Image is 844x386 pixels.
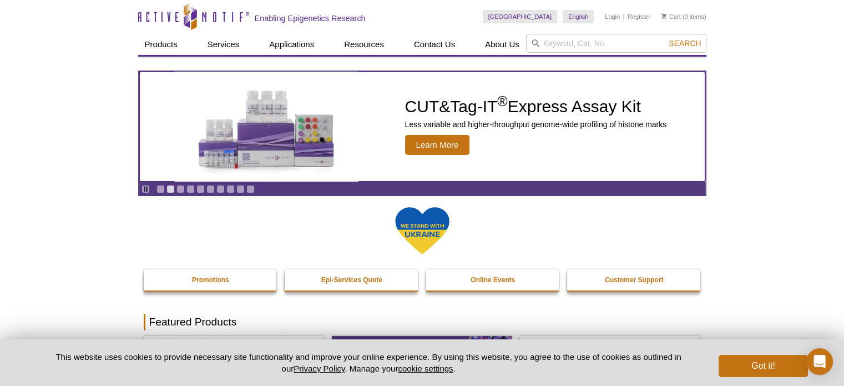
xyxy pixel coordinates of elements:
button: Got it! [719,355,807,377]
li: (0 items) [661,10,706,23]
a: Go to slide 3 [176,185,185,193]
a: Go to slide 5 [196,185,205,193]
a: Go to slide 8 [226,185,235,193]
a: Go to slide 7 [216,185,225,193]
a: Resources [337,34,391,55]
a: Customer Support [567,269,701,290]
strong: Epi-Services Quote [321,276,382,284]
a: English [563,10,594,23]
button: Search [665,38,704,48]
a: Go to slide 10 [246,185,255,193]
input: Keyword, Cat. No. [526,34,706,53]
a: CUT&Tag-IT Express Assay Kit CUT&Tag-IT®Express Assay Kit Less variable and higher-throughput gen... [139,72,705,182]
p: Less variable and higher-throughput genome-wide profiling of histone marks [405,119,667,129]
a: Go to slide 1 [156,185,165,193]
a: About Us [478,34,526,55]
a: Toggle autoplay [141,185,150,193]
a: Contact Us [407,34,462,55]
a: Register [628,13,650,21]
a: Login [605,13,620,21]
img: Your Cart [661,13,666,19]
a: Products [138,34,184,55]
article: CUT&Tag-IT Express Assay Kit [139,72,705,182]
h2: CUT&Tag-IT Express Assay Kit [405,98,667,115]
a: Applications [262,34,321,55]
a: Go to slide 9 [236,185,245,193]
a: Online Events [426,269,560,290]
strong: Online Events [471,276,515,284]
strong: Promotions [192,276,229,284]
a: Promotions [144,269,278,290]
span: Search [669,39,701,48]
a: Cart [661,13,681,21]
button: cookie settings [398,364,453,373]
p: This website uses cookies to provide necessary site functionality and improve your online experie... [37,351,701,374]
a: Privacy Policy [294,364,345,373]
div: Open Intercom Messenger [806,348,833,375]
sup: ® [497,93,507,109]
strong: Customer Support [605,276,663,284]
img: We Stand With Ukraine [395,206,450,255]
img: CUT&Tag-IT Express Assay Kit [175,66,358,188]
span: Learn More [405,135,470,155]
a: Epi-Services Quote [285,269,419,290]
a: Go to slide 4 [186,185,195,193]
h2: Enabling Epigenetics Research [255,13,366,23]
h2: Featured Products [144,314,701,330]
a: Go to slide 2 [166,185,175,193]
a: [GEOGRAPHIC_DATA] [483,10,558,23]
a: Go to slide 6 [206,185,215,193]
li: | [623,10,625,23]
a: Services [201,34,246,55]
